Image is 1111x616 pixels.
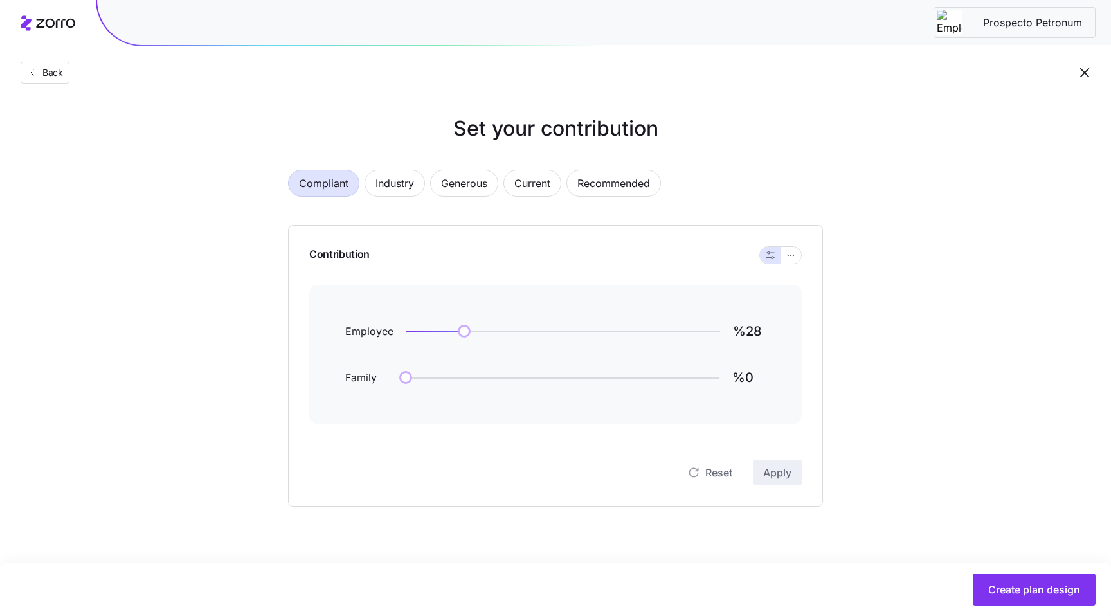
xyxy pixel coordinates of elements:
span: Prospecto Petronum [973,15,1092,31]
span: Back [37,66,63,79]
button: Recommended [566,170,661,197]
img: ai-icon.png [395,367,416,388]
h1: Set your contribution [237,113,874,144]
button: Create plan design [973,574,1096,606]
button: Industry [365,170,425,197]
span: Current [514,170,550,196]
span: Recommended [577,170,650,196]
button: Apply [753,460,802,485]
span: Apply [763,465,791,480]
button: Generous [430,170,498,197]
span: Reset [705,465,732,480]
button: Current [503,170,561,197]
button: Back [21,62,69,84]
img: ai-icon.png [454,321,474,341]
span: Industry [375,170,414,196]
span: Generous [441,170,487,196]
span: Create plan design [988,582,1080,597]
button: Reset [677,460,743,485]
span: Employee [345,323,393,340]
button: Compliant [288,170,359,197]
span: Contribution [309,246,370,264]
span: Compliant [299,170,348,196]
img: Employer logo [937,10,962,35]
span: Family [345,370,393,386]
